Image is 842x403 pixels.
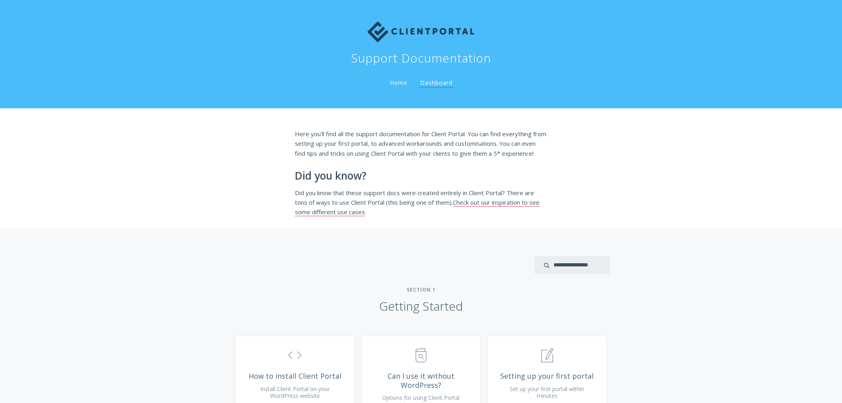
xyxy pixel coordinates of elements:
[248,372,343,381] span: How to install Client Portal
[295,170,547,182] h2: Did you know?
[510,385,584,400] span: Set up your first portal within minutes
[534,256,610,274] input: search input
[295,129,547,158] p: Here you'll find all the support documentation for Client Portal. You can find everything from se...
[260,385,330,400] span: Install Client Portal on your WordPress website
[388,79,409,86] a: Home
[295,188,547,217] p: Did you know that these support docs were created entirely in Client Portal? There are tons of wa...
[374,372,469,389] span: Can I use it without WordPress?
[499,372,594,381] span: Setting up your first portal
[419,79,454,88] a: Dashboard
[351,50,491,66] h1: Support Documentation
